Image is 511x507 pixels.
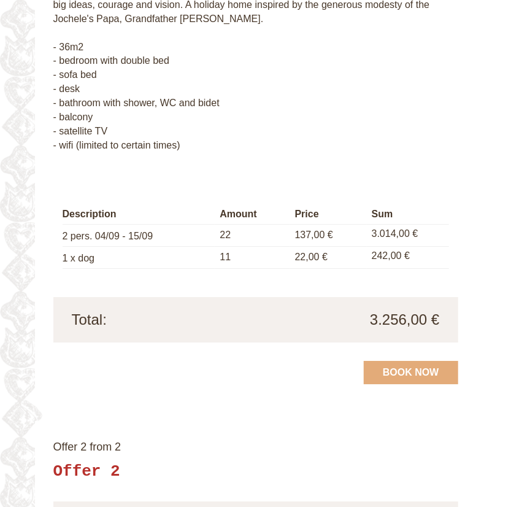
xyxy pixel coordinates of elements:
[367,225,449,247] td: 3.014,00 €
[215,225,290,247] td: 22
[367,247,449,269] td: 242,00 €
[63,225,215,247] td: 2 pers. 04/09 - 15/09
[215,205,290,224] th: Amount
[364,361,458,384] a: Book now
[295,230,333,240] span: 137,00 €
[63,205,215,224] th: Description
[367,205,449,224] th: Sum
[53,460,120,483] div: Offer 2
[63,309,256,330] div: Total:
[215,247,290,269] td: 11
[63,247,215,269] td: 1 x dog
[53,441,121,453] span: Offer 2 from 2
[290,205,367,224] th: Price
[295,252,328,262] span: 22,00 €
[370,309,439,330] span: 3.256,00 €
